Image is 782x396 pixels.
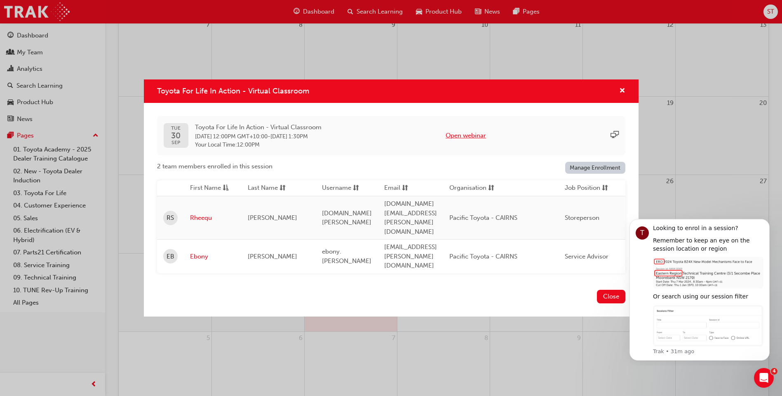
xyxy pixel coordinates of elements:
[449,183,486,193] span: Organisation
[322,210,372,226] span: [DOMAIN_NAME][PERSON_NAME]
[157,162,272,171] span: 2 team members enrolled in this session
[597,290,625,303] button: Close
[565,183,600,193] span: Job Position
[190,252,235,261] a: Ebony
[248,183,278,193] span: Last Name
[195,123,322,149] div: -
[384,200,437,235] span: [DOMAIN_NAME][EMAIL_ADDRESS][PERSON_NAME][DOMAIN_NAME]
[449,183,495,193] button: Organisationsorting-icon
[171,131,181,140] span: 30
[223,183,229,193] span: asc-icon
[619,88,625,95] span: cross-icon
[171,126,181,131] span: TUE
[171,140,181,145] span: SEP
[565,253,608,260] span: Service Advisor
[167,213,174,223] span: RS
[565,162,625,174] a: Manage Enrollment
[157,86,309,96] span: Toyota For Life In Action - Virtual Classroom
[195,133,268,140] span: 30 Sep 2025 12:00PM GMT+10:00
[167,252,174,261] span: EB
[449,214,517,221] span: Pacific Toyota - CAIRNS
[190,183,235,193] button: First Nameasc-icon
[195,123,322,132] span: Toyota For Life In Action - Virtual Classroom
[279,183,286,193] span: sorting-icon
[754,368,774,388] iframe: Intercom live chat
[322,183,351,193] span: Username
[353,183,359,193] span: sorting-icon
[144,79,639,316] div: Toyota For Life In Action - Virtual Classroom
[771,368,777,375] span: 4
[449,253,517,260] span: Pacific Toyota - CAIRNS
[322,248,371,265] span: ebony.[PERSON_NAME]
[384,183,430,193] button: Emailsorting-icon
[248,214,297,221] span: [PERSON_NAME]
[611,131,619,140] span: sessionType_ONLINE_URL-icon
[488,183,494,193] span: sorting-icon
[619,86,625,96] button: cross-icon
[190,183,221,193] span: First Name
[602,183,608,193] span: sorting-icon
[384,243,437,269] span: [EMAIL_ADDRESS][PERSON_NAME][DOMAIN_NAME]
[322,183,367,193] button: Usernamesorting-icon
[195,141,322,149] span: Your Local Time : 12:00PM
[402,183,408,193] span: sorting-icon
[446,131,486,140] button: Open webinar
[248,253,297,260] span: [PERSON_NAME]
[190,213,235,223] a: Rheequ
[565,183,610,193] button: Job Positionsorting-icon
[617,212,782,366] iframe: Intercom notifications message
[384,183,400,193] span: Email
[565,214,599,221] span: Storeperson
[248,183,293,193] button: Last Namesorting-icon
[270,133,308,140] span: 30 Sep 2025 1:30PM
